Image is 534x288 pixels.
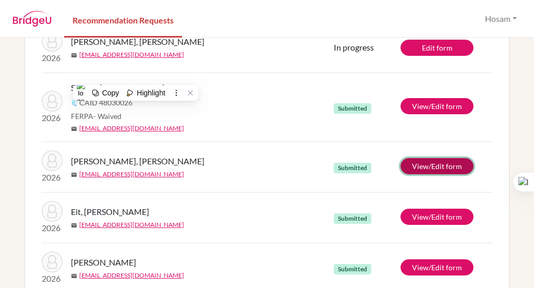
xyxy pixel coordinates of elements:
span: [PERSON_NAME], [PERSON_NAME] [71,35,204,48]
span: [PERSON_NAME], [PERSON_NAME] [71,155,204,167]
span: Submitted [334,103,371,114]
img: Eit, Lyn [42,201,63,222]
p: 2026 [42,222,63,234]
a: View/Edit form [400,98,474,114]
span: In progress [334,42,374,52]
span: Eit, [PERSON_NAME] [71,206,149,218]
button: Hosam [480,9,521,29]
a: [EMAIL_ADDRESS][DOMAIN_NAME] [79,170,184,179]
span: - Waived [93,112,122,121]
span: Submitted [334,213,371,224]
span: Suparb, [PERSON_NAME] [71,81,165,94]
a: View/Edit form [400,209,474,225]
a: View/Edit form [400,259,474,275]
span: FERPA [71,111,122,122]
img: Common App logo [71,98,79,106]
a: [EMAIL_ADDRESS][DOMAIN_NAME] [79,50,184,59]
span: Submitted [334,264,371,274]
img: Al Darmaki, Mohamed Saif [42,31,63,52]
a: View/Edit form [400,158,474,174]
a: Recommendation Requests [64,2,182,38]
a: [EMAIL_ADDRESS][DOMAIN_NAME] [79,220,184,230]
span: mail [71,126,77,132]
span: mail [71,52,77,58]
img: Al Darmaki, Mohamed Saif [42,150,63,171]
img: Suparb, Mickey [42,91,63,112]
span: mail [71,222,77,229]
img: BridgeU logo [13,11,52,27]
a: Edit form [400,40,474,56]
a: [EMAIL_ADDRESS][DOMAIN_NAME] [79,271,184,280]
a: [EMAIL_ADDRESS][DOMAIN_NAME] [79,124,184,133]
span: mail [71,172,77,178]
span: Submitted [334,163,371,173]
img: Nikitin, Maksim [42,251,63,272]
p: 2026 [42,52,63,64]
p: 2026 [42,112,63,124]
span: CAID 48030026 [79,97,132,108]
p: 2026 [42,272,63,285]
span: mail [71,273,77,279]
span: [PERSON_NAME] [71,256,136,269]
p: 2026 [42,171,63,184]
